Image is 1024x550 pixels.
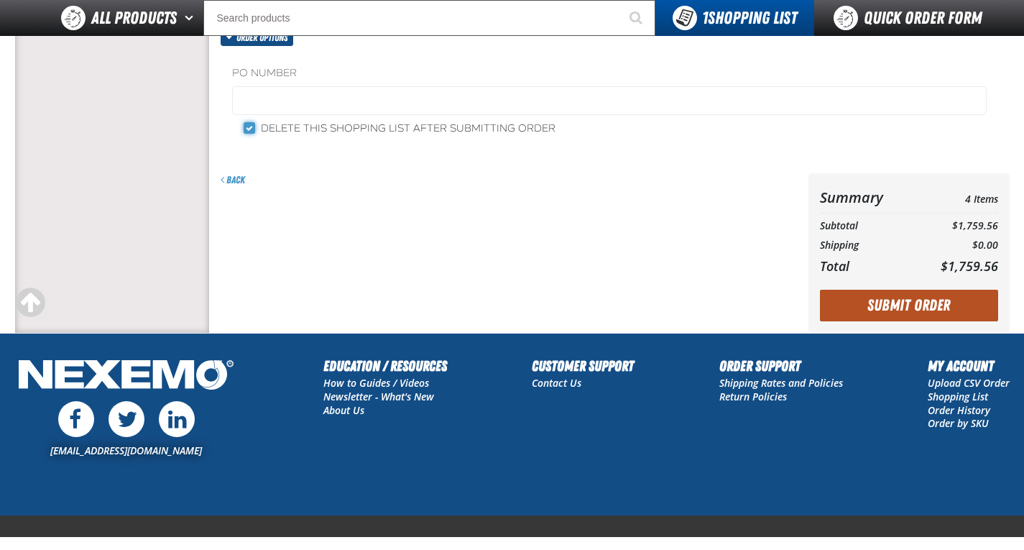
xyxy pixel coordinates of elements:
a: Newsletter - What's New [323,390,434,403]
a: About Us [323,403,364,417]
a: Order History [928,403,990,417]
a: How to Guides / Videos [323,376,429,390]
th: Total [820,255,913,278]
button: Order options [221,29,294,46]
span: Shopping List [702,8,797,28]
label: Delete this shopping list after submitting order [244,122,555,136]
a: Shipping Rates and Policies [719,376,843,390]
button: Submit Order [820,290,998,321]
a: Shopping List [928,390,988,403]
h2: My Account [928,355,1010,377]
a: Return Policies [719,390,787,403]
td: $0.00 [913,236,997,255]
th: Summary [820,185,913,210]
span: Order options [236,29,293,46]
td: $1,759.56 [913,216,997,236]
a: [EMAIL_ADDRESS][DOMAIN_NAME] [50,444,202,457]
h2: Customer Support [532,355,634,377]
a: Back [221,174,245,185]
h2: Order Support [719,355,843,377]
img: Nexemo Logo [14,355,238,398]
div: Scroll to the top [14,287,46,318]
th: Shipping [820,236,913,255]
span: All Products [91,5,177,31]
span: $1,759.56 [941,257,998,275]
h2: Education / Resources [323,355,447,377]
strong: 1 [702,8,708,28]
a: Upload CSV Order [928,376,1010,390]
label: PO Number [232,67,987,81]
a: Order by SKU [928,416,989,430]
th: Subtotal [820,216,913,236]
a: Contact Us [532,376,581,390]
input: Delete this shopping list after submitting order [244,122,255,134]
td: 4 Items [913,185,997,210]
